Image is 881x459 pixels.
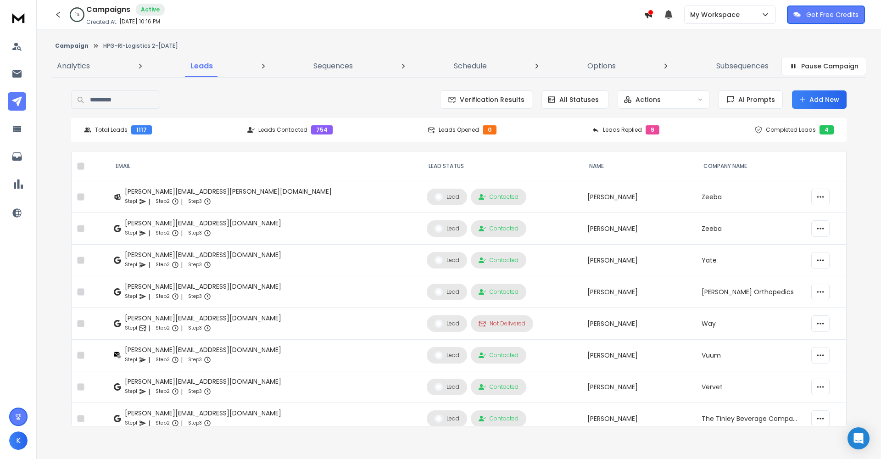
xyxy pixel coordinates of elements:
p: Subsequences [716,61,769,72]
p: | [181,229,183,238]
div: 1117 [131,125,152,134]
div: Lead [435,414,459,423]
div: [PERSON_NAME][EMAIL_ADDRESS][DOMAIN_NAME] [125,218,281,228]
th: NAME [582,151,696,181]
div: Contacted [479,257,519,264]
span: AI Prompts [735,95,775,104]
div: Contacted [479,383,519,391]
button: Get Free Credits [787,6,865,24]
span: Verification Results [456,95,524,104]
p: Step 2 [156,419,170,428]
img: logo [9,9,28,26]
p: Step 2 [156,229,170,238]
td: [PERSON_NAME] [582,340,696,371]
button: Campaign [55,42,89,50]
p: Step 1 [125,229,137,238]
p: Total Leads [95,126,128,134]
td: [PERSON_NAME] [582,213,696,245]
td: The Tinley Beverage Company [696,403,806,435]
p: Step 3 [188,355,202,364]
p: Options [587,61,616,72]
td: [PERSON_NAME] [582,276,696,308]
p: Step 1 [125,355,137,364]
td: [PERSON_NAME] Orthopedics [696,276,806,308]
p: Completed Leads [766,126,816,134]
div: Contacted [479,193,519,201]
p: Step 1 [125,324,137,333]
p: | [148,197,150,206]
th: EMAIL [108,151,421,181]
p: Leads Contacted [258,126,307,134]
p: | [181,324,183,333]
div: Lead [435,224,459,233]
p: Leads Opened [439,126,479,134]
a: Options [582,55,621,77]
p: | [148,387,150,396]
div: 9 [646,125,659,134]
td: [PERSON_NAME] [582,245,696,276]
td: [PERSON_NAME] [582,308,696,340]
th: Company Name [696,151,806,181]
button: K [9,431,28,450]
p: | [181,292,183,301]
div: [PERSON_NAME][EMAIL_ADDRESS][DOMAIN_NAME] [125,377,281,386]
p: Step 1 [125,419,137,428]
td: Way [696,308,806,340]
button: Verification Results [440,90,532,109]
td: Vuum [696,340,806,371]
p: Schedule [454,61,487,72]
div: Contacted [479,225,519,232]
p: All Statuses [559,95,599,104]
div: Not Delivered [479,320,525,327]
button: AI Prompts [719,90,783,109]
p: Leads [190,61,213,72]
p: | [148,229,150,238]
p: | [181,260,183,269]
p: Step 2 [156,292,170,301]
p: Step 3 [188,292,202,301]
p: | [181,387,183,396]
p: Step 3 [188,387,202,396]
div: Contacted [479,415,519,422]
p: Step 1 [125,387,137,396]
p: Step 2 [156,260,170,269]
p: | [148,260,150,269]
div: 754 [311,125,333,134]
td: [PERSON_NAME] [582,403,696,435]
p: Step 3 [188,260,202,269]
a: Subsequences [711,55,774,77]
p: Sequences [313,61,353,72]
p: Step 1 [125,197,137,206]
td: Yate [696,245,806,276]
p: Step 2 [156,387,170,396]
p: | [181,355,183,364]
td: [PERSON_NAME] [582,371,696,403]
div: [PERSON_NAME][EMAIL_ADDRESS][DOMAIN_NAME] [125,250,281,259]
div: Lead [435,288,459,296]
button: Pause Campaign [781,57,866,75]
p: Step 2 [156,355,170,364]
p: Leads Replied [603,126,642,134]
p: Step 1 [125,292,137,301]
div: Lead [435,351,459,359]
div: Lead [435,383,459,391]
div: Lead [435,193,459,201]
p: [DATE] 10:16 PM [119,18,160,25]
a: Sequences [308,55,358,77]
p: Step 1 [125,260,137,269]
a: Analytics [51,55,95,77]
div: Active [136,4,165,16]
div: Lead [435,256,459,264]
p: Step 2 [156,197,170,206]
div: [PERSON_NAME][EMAIL_ADDRESS][DOMAIN_NAME] [125,409,281,418]
div: Contacted [479,352,519,359]
div: 0 [483,125,496,134]
div: [PERSON_NAME][EMAIL_ADDRESS][DOMAIN_NAME] [125,313,281,323]
a: Schedule [448,55,492,77]
h1: Campaigns [86,4,130,15]
td: Zeeba [696,181,806,213]
div: [PERSON_NAME][EMAIL_ADDRESS][DOMAIN_NAME] [125,345,281,354]
p: Step 3 [188,229,202,238]
p: | [148,355,150,364]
